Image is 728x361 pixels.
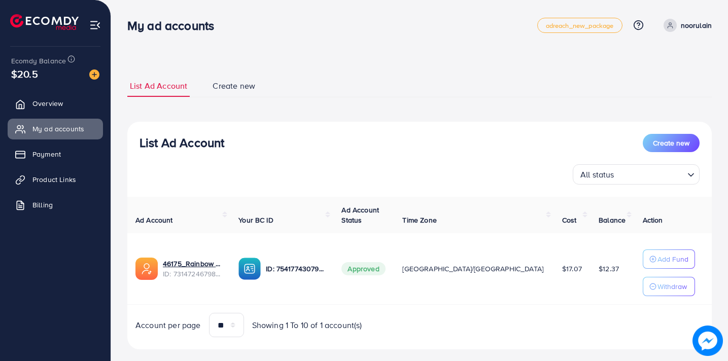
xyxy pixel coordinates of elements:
[140,135,224,150] h3: List Ad Account
[266,263,325,275] p: ID: 7541774307903438866
[130,80,187,92] span: List Ad Account
[643,277,695,296] button: Withdraw
[135,215,173,225] span: Ad Account
[11,66,38,81] span: $20.5
[578,167,616,182] span: All status
[599,215,626,225] span: Balance
[617,165,683,182] input: Search for option
[573,164,700,185] div: Search for option
[32,124,84,134] span: My ad accounts
[163,259,222,269] a: 46175_Rainbow Mart_1703092077019
[546,22,614,29] span: adreach_new_package
[8,195,103,215] a: Billing
[599,264,619,274] span: $12.37
[681,19,712,31] p: noorulain
[643,215,663,225] span: Action
[643,134,700,152] button: Create new
[11,56,66,66] span: Ecomdy Balance
[32,200,53,210] span: Billing
[135,319,201,331] span: Account per page
[135,258,158,280] img: ic-ads-acc.e4c84228.svg
[562,215,577,225] span: Cost
[341,205,379,225] span: Ad Account Status
[163,269,222,279] span: ID: 7314724679808335874
[643,249,695,269] button: Add Fund
[32,174,76,185] span: Product Links
[8,93,103,114] a: Overview
[692,326,723,356] img: image
[657,253,688,265] p: Add Fund
[252,319,362,331] span: Showing 1 To 10 of 1 account(s)
[213,80,255,92] span: Create new
[89,69,99,80] img: image
[653,138,689,148] span: Create new
[537,18,622,33] a: adreach_new_package
[402,264,543,274] span: [GEOGRAPHIC_DATA]/[GEOGRAPHIC_DATA]
[341,262,385,275] span: Approved
[8,144,103,164] a: Payment
[127,18,222,33] h3: My ad accounts
[8,169,103,190] a: Product Links
[402,215,436,225] span: Time Zone
[562,264,582,274] span: $17.07
[89,19,101,31] img: menu
[32,149,61,159] span: Payment
[32,98,63,109] span: Overview
[238,258,261,280] img: ic-ba-acc.ded83a64.svg
[10,14,79,30] img: logo
[163,259,222,279] div: <span class='underline'>46175_Rainbow Mart_1703092077019</span></br>7314724679808335874
[657,280,687,293] p: Withdraw
[660,19,712,32] a: noorulain
[8,119,103,139] a: My ad accounts
[238,215,273,225] span: Your BC ID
